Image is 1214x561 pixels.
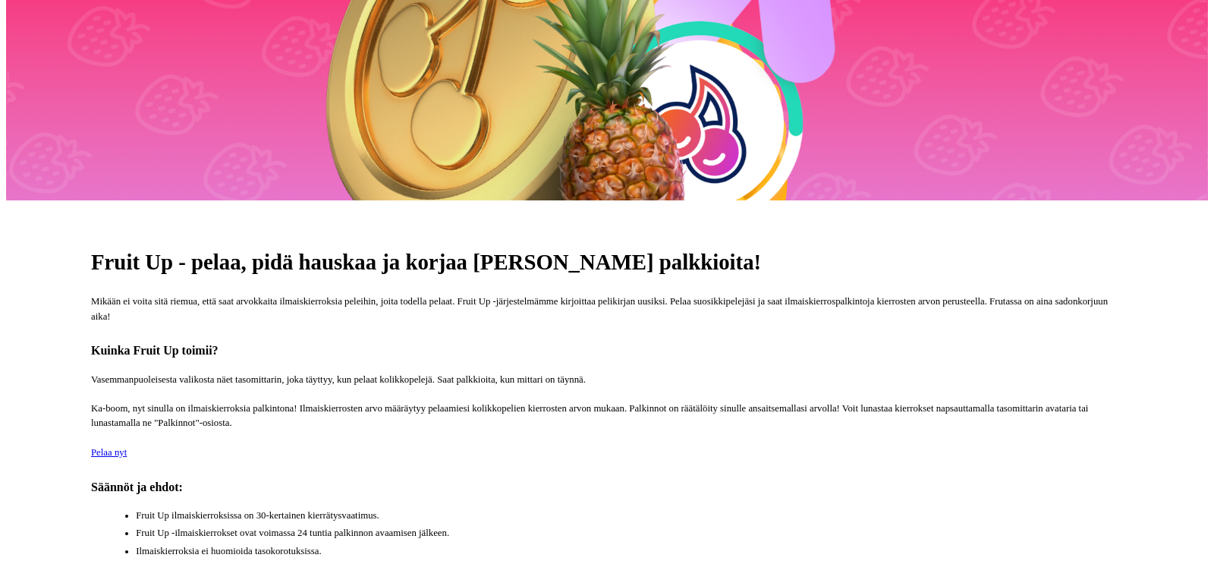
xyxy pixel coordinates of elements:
p: Vasemmanpuoleisesta valikosta näet tasomittarin, joka täyttyy, kun pelaat kolikkopelejä. Saat pal... [91,373,1123,387]
p: Mikään ei voita sitä riemua, että saat arvokkaita ilmaiskierroksia peleihin, joita todella pelaat... [91,295,1123,323]
h4: Kuinka Fruit Up toimii? [91,343,1123,358]
h4: Säännöt ja ehdot: [91,480,1123,494]
a: Pelaa nyt [91,447,127,458]
p: Ka-boom, nyt sinulla on ilmaiskierroksia palkintona! Ilmaiskierrosten arvo määräytyy pelaamiesi k... [91,402,1123,430]
li: Fruit Up -ilmaiskierrokset ovat voimassa 24 tuntia palkinnon avaamisen jälkeen. [136,526,1123,541]
li: Fruit Up ilmaiskierroksissa on 30-kertainen kierrätysvaatimus. [136,509,1123,523]
h1: Fruit Up - pelaa, pidä hauskaa ja korjaa [PERSON_NAME] palkkioita! [91,249,1123,276]
li: Ilmaiskierroksia ei huomioida tasokorotuksissa. [136,544,1123,559]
